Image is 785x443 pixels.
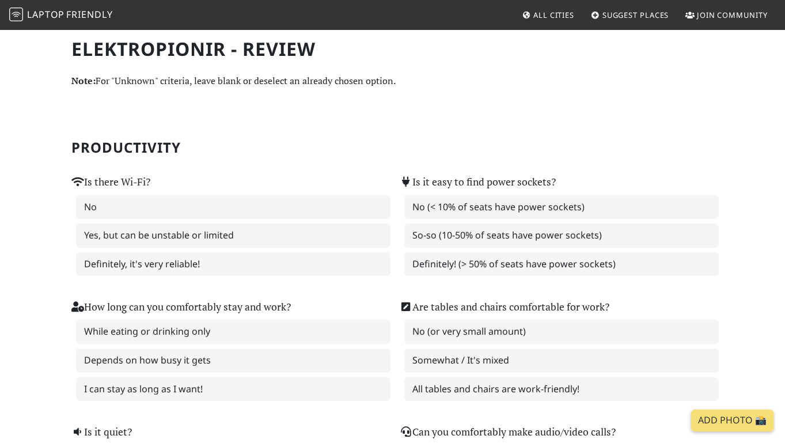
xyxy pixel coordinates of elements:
label: While eating or drinking only [76,320,390,344]
p: For "Unknown" criteria, leave blank or deselect an already chosen option. [71,74,714,89]
label: All tables and chairs are work-friendly! [404,377,719,402]
label: Definitely, it's very reliable! [76,252,390,277]
h2: Productivity [71,139,714,156]
h1: Elektropionir - Review [71,38,714,60]
label: Can you comfortably make audio/video calls? [400,424,616,440]
label: No (< 10% of seats have power sockets) [404,195,719,219]
label: Is it easy to find power sockets? [400,174,556,190]
span: Join Community [697,10,768,20]
label: Depends on how busy it gets [76,349,390,373]
img: LaptopFriendly [9,7,23,21]
label: Yes, but can be unstable or limited [76,224,390,248]
a: LaptopFriendly LaptopFriendly [9,5,113,25]
span: Friendly [66,8,112,21]
label: No (or very small amount) [404,320,719,344]
label: So-so (10-50% of seats have power sockets) [404,224,719,248]
label: Are tables and chairs comfortable for work? [400,299,609,315]
span: Suggest Places [602,10,669,20]
label: Is there Wi-Fi? [71,174,150,190]
a: Suggest Places [586,5,674,25]
a: Join Community [681,5,772,25]
label: Definitely! (> 50% of seats have power sockets) [404,252,719,277]
label: How long can you comfortably stay and work? [71,299,291,315]
a: Add Photo 📸 [691,410,773,431]
label: I can stay as long as I want! [76,377,390,402]
span: Laptop [27,8,65,21]
label: No [76,195,390,219]
label: Somewhat / It's mixed [404,349,719,373]
strong: Note: [71,74,96,87]
span: All Cities [533,10,574,20]
label: Is it quiet? [71,424,132,440]
a: All Cities [517,5,579,25]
